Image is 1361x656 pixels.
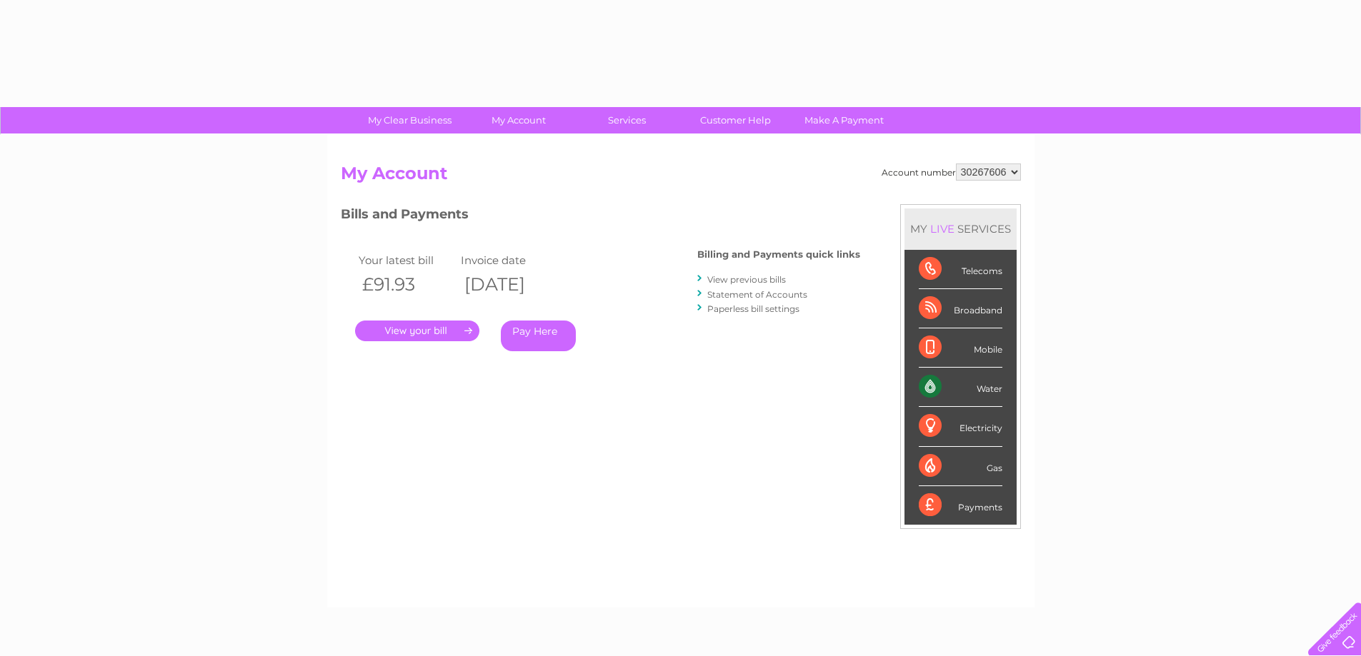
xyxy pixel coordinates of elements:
div: Payments [919,486,1002,525]
th: £91.93 [355,270,458,299]
div: Electricity [919,407,1002,446]
a: My Clear Business [351,107,469,133]
div: LIVE [927,222,957,236]
div: Mobile [919,328,1002,368]
a: Statement of Accounts [707,289,807,300]
h2: My Account [341,163,1021,191]
td: Invoice date [457,251,560,270]
div: MY SERVICES [904,208,1017,249]
a: Services [568,107,686,133]
a: Pay Here [501,321,576,351]
a: View previous bills [707,274,786,285]
h3: Bills and Payments [341,204,860,229]
div: Gas [919,447,1002,486]
a: Customer Help [677,107,794,133]
a: Paperless bill settings [707,303,799,314]
div: Telecoms [919,250,1002,289]
a: My Account [459,107,577,133]
div: Account number [882,163,1021,181]
td: Your latest bill [355,251,458,270]
div: Broadband [919,289,1002,328]
a: . [355,321,479,341]
div: Water [919,368,1002,407]
th: [DATE] [457,270,560,299]
a: Make A Payment [785,107,903,133]
h4: Billing and Payments quick links [697,249,860,260]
